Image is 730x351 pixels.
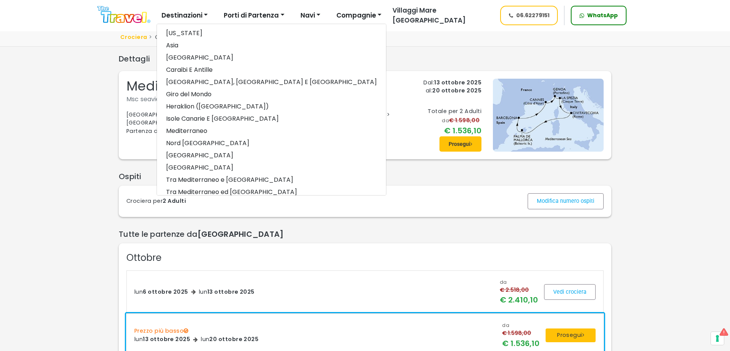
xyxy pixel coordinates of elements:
md-outlined-button: Modifica numero ospiti [528,193,604,209]
button: Compagnie [331,8,386,23]
div: lun [199,288,255,296]
a: Heraklion ([GEOGRAPHIC_DATA]) [157,100,386,113]
span: Villaggi Mare [GEOGRAPHIC_DATA] [392,6,466,25]
button: Prosegui [546,328,596,342]
div: da [500,278,538,286]
img: Logo The Travel [97,6,150,23]
a: [US_STATE] [157,27,386,39]
div: Ottobre [126,251,604,264]
li: Cabina [147,33,176,42]
span: WhatsApp [587,11,618,19]
div: da [502,322,539,329]
li: Crociera [119,33,147,42]
div: lun [201,335,258,344]
span: al: [426,87,432,94]
img: UTO8.jpg [493,79,604,152]
span: 06.62279151 [516,11,549,19]
span: 13 ottobre 2025 [207,288,255,296]
div: € 1.536,10 [502,338,539,349]
div: Totale per 2 Adulti [428,107,481,116]
a: [GEOGRAPHIC_DATA] [157,52,386,64]
div: Crociera per [126,197,186,205]
span: 13 ottobre 2025 [434,79,481,86]
div: Partenza da [126,127,412,136]
div: Msc seaview [126,94,412,105]
div: Tutte le partenze da [119,228,611,240]
div: lun [134,288,188,296]
div: [GEOGRAPHIC_DATA] >[GEOGRAPHIC_DATA] >[GEOGRAPHIC_DATA] >[GEOGRAPHIC_DATA] >[GEOGRAPHIC_DATA] >[G... [126,111,412,127]
div: da [442,116,481,125]
a: Isole Canarie E [GEOGRAPHIC_DATA] [157,113,386,125]
a: Villaggi Mare [GEOGRAPHIC_DATA] [386,6,493,25]
button: Destinazioni [157,8,213,23]
span: Dal: [423,79,434,86]
div: Dettagli [119,53,611,65]
a: Caraibi E Antille [157,64,386,76]
div: Prezzo più basso [134,327,491,335]
a: Prosegui [439,136,481,152]
div: Ospiti [119,170,611,183]
a: [GEOGRAPHIC_DATA] [157,162,386,174]
span: 20 ottobre 2025 [432,87,481,94]
div: € 2.410,10 [500,294,538,306]
a: Giro del Mondo [157,88,386,100]
a: Tra Mediterraneo e [GEOGRAPHIC_DATA] [157,174,386,186]
a: Nord [GEOGRAPHIC_DATA] [157,137,386,149]
button: Porti di Partenza [219,8,289,23]
a: Mediterraneo [157,125,386,137]
div: € 1.598,00 [502,329,539,338]
a: 06.62279151 [500,6,558,25]
div: Mediterraneo, 8 giorni [126,79,412,94]
span: 6 ottobre 2025 [143,288,188,296]
span: 2 Adulti [163,197,186,205]
a: Tra Mediterraneo ed [GEOGRAPHIC_DATA] [157,186,386,198]
div: lun [134,335,190,344]
a: [GEOGRAPHIC_DATA], [GEOGRAPHIC_DATA] E [GEOGRAPHIC_DATA] [157,76,386,88]
a: Asia [157,39,386,52]
a: WhatsApp [571,6,627,25]
span: [GEOGRAPHIC_DATA] [197,229,284,239]
span: € 1.598,00 [449,116,481,124]
div: € 1.536,10 [442,125,481,136]
a: Vedi crociera [544,284,596,300]
button: Navi [296,8,325,23]
span: 20 ottobre 2025 [209,335,258,343]
span: 13 ottobre 2025 [143,335,190,343]
a: [GEOGRAPHIC_DATA] [157,149,386,162]
div: € 2.518,00 [500,286,538,294]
